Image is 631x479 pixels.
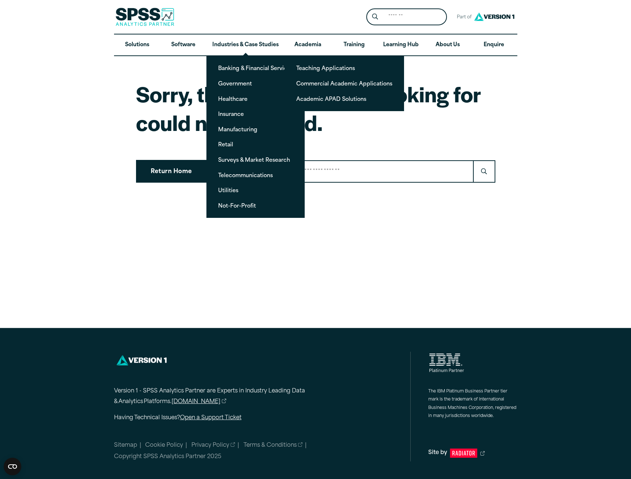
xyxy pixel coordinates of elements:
[114,443,137,448] a: Sitemap
[212,123,299,136] a: Manufacturing
[472,10,516,23] img: Version1 Logo
[425,34,471,56] a: About Us
[285,34,331,56] a: Academia
[115,8,174,26] img: SPSS Analytics Partner
[212,77,299,90] a: Government
[243,441,303,450] a: Terms & Conditions
[172,397,227,407] a: [DOMAIN_NAME]
[136,80,495,136] h1: Sorry, the page you were looking for could not be found.
[290,61,398,75] a: Teaching Applications
[450,449,477,458] svg: Radiator Digital
[212,92,299,106] a: Healthcare
[372,14,378,20] svg: Search magnifying glass icon
[212,138,299,151] a: Retail
[377,34,425,56] a: Learning Hub
[290,77,398,90] a: Commercial Academic Applications
[428,448,447,458] span: Site by
[285,55,404,111] ul: Academia
[212,199,299,212] a: Not-For-Profit
[114,441,410,462] nav: Minor links within the footer
[331,34,377,56] a: Training
[136,160,207,183] a: Return Home
[114,413,334,424] p: Having Technical Issues?
[114,454,221,460] span: Copyright SPSS Analytics Partner 2025
[428,388,517,421] p: The IBM Platinum Business Partner tier mark is the trademark of International Business Machines C...
[368,10,382,24] button: Search magnifying glass icon
[114,34,517,56] nav: Desktop version of site main menu
[428,448,517,458] a: Site by Radiator Digital
[160,34,206,56] a: Software
[471,34,517,56] a: Enquire
[206,55,305,218] ul: Industries & Case Studies
[212,168,299,182] a: Telecommunications
[227,160,474,183] input: Search
[212,107,299,121] a: Insurance
[145,443,183,448] a: Cookie Policy
[4,458,21,475] button: Open CMP widget
[191,441,235,450] a: Privacy Policy
[212,153,299,167] a: Surveys & Market Research
[180,415,242,421] a: Open a Support Ticket
[212,183,299,197] a: Utilities
[453,12,472,23] span: Part of
[114,34,160,56] a: Solutions
[212,61,299,75] a: Banking & Financial Services
[290,92,398,106] a: Academic APAD Solutions
[366,8,447,26] form: Site Header Search Form
[206,34,285,56] a: Industries & Case Studies
[114,386,334,407] p: Version 1 - SPSS Analytics Partner are Experts in Industry Leading Data & Analytics Platforms.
